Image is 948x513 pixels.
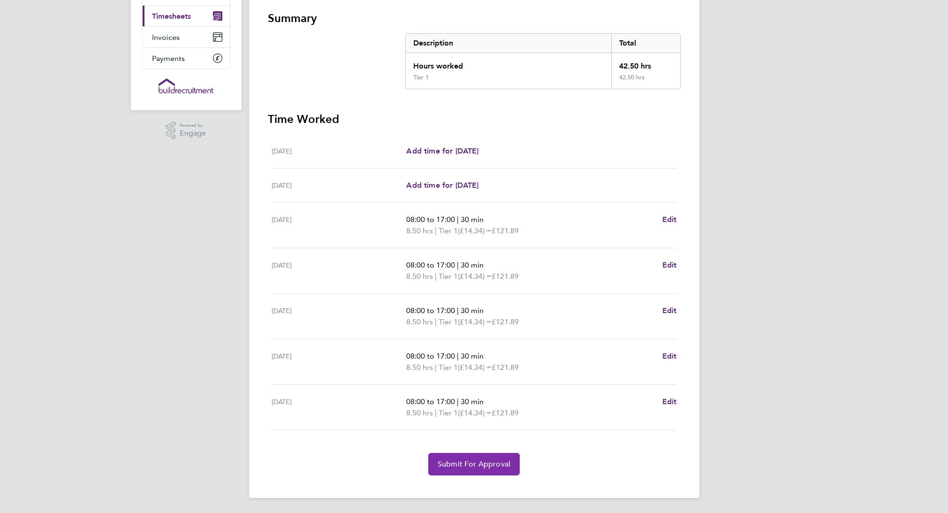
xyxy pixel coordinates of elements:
span: (£14.34) = [458,226,492,235]
span: | [435,408,437,417]
span: £121.89 [492,317,519,326]
span: 08:00 to 17:00 [406,397,455,406]
span: Invoices [152,33,180,42]
a: Invoices [143,27,230,47]
span: | [435,317,437,326]
span: Timesheets [152,12,191,21]
span: | [457,397,459,406]
span: Add time for [DATE] [406,146,478,155]
span: 08:00 to 17:00 [406,260,455,269]
span: Edit [662,306,677,315]
div: [DATE] [272,214,407,237]
span: £121.89 [492,363,519,372]
div: [DATE] [272,180,407,191]
span: 8.50 hrs [406,408,433,417]
img: buildrec-logo-retina.png [159,78,214,93]
a: Edit [662,260,677,271]
div: Hours worked [406,53,612,74]
div: Total [611,34,680,53]
span: Submit For Approval [438,459,510,469]
span: Edit [662,260,677,269]
span: 30 min [461,352,484,360]
span: Engage [180,130,206,138]
span: 08:00 to 17:00 [406,352,455,360]
h3: Summary [268,11,681,26]
h3: Time Worked [268,112,681,127]
a: Edit [662,396,677,407]
span: Payments [152,54,185,63]
a: Timesheets [143,6,230,26]
a: Go to home page [142,78,230,93]
div: [DATE] [272,305,407,328]
a: Edit [662,351,677,362]
span: 30 min [461,215,484,224]
span: Tier 1 [439,225,458,237]
span: 08:00 to 17:00 [406,215,455,224]
div: [DATE] [272,145,407,157]
div: Summary [405,33,681,89]
span: (£14.34) = [458,408,492,417]
div: [DATE] [272,260,407,282]
span: (£14.34) = [458,363,492,372]
span: Edit [662,397,677,406]
span: 08:00 to 17:00 [406,306,455,315]
span: £121.89 [492,272,519,281]
span: | [435,363,437,372]
span: 30 min [461,260,484,269]
span: | [435,272,437,281]
button: Submit For Approval [428,453,520,475]
span: (£14.34) = [458,272,492,281]
span: Tier 1 [439,271,458,282]
span: £121.89 [492,408,519,417]
span: Tier 1 [439,316,458,328]
span: 30 min [461,306,484,315]
span: Add time for [DATE] [406,181,478,190]
a: Powered byEngage [166,122,206,139]
span: £121.89 [492,226,519,235]
a: Edit [662,305,677,316]
span: 8.50 hrs [406,317,433,326]
span: | [457,306,459,315]
span: 8.50 hrs [406,272,433,281]
span: 30 min [461,397,484,406]
span: Edit [662,215,677,224]
span: Edit [662,352,677,360]
a: Edit [662,214,677,225]
span: Powered by [180,122,206,130]
div: [DATE] [272,351,407,373]
span: Tier 1 [439,407,458,419]
a: Add time for [DATE] [406,180,478,191]
span: Tier 1 [439,362,458,373]
span: 8.50 hrs [406,363,433,372]
div: Description [406,34,612,53]
div: [DATE] [272,396,407,419]
span: | [457,215,459,224]
div: 42.50 hrs [611,74,680,89]
a: Payments [143,48,230,69]
div: 42.50 hrs [611,53,680,74]
span: | [457,352,459,360]
span: | [457,260,459,269]
a: Add time for [DATE] [406,145,478,157]
span: (£14.34) = [458,317,492,326]
span: 8.50 hrs [406,226,433,235]
div: Tier 1 [413,74,429,81]
span: | [435,226,437,235]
